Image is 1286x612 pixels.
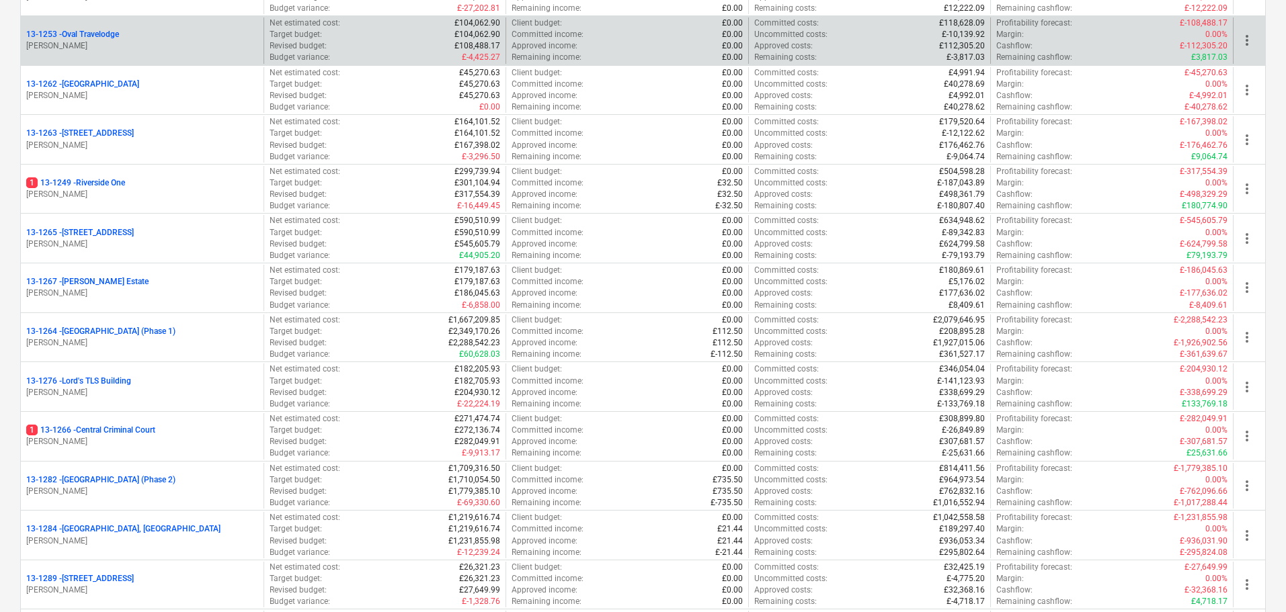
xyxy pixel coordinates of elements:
p: £8,409.61 [949,300,985,311]
p: Target budget : [270,79,322,90]
p: Client budget : [512,67,562,79]
p: £9,064.74 [1191,151,1228,163]
p: £0.00 [722,3,743,14]
p: £-498,329.29 [1180,189,1228,200]
p: £1,927,015.06 [933,337,985,349]
p: 0.00% [1205,276,1228,288]
p: [PERSON_NAME] [26,90,258,101]
p: £60,628.03 [459,349,500,360]
p: £-141,123.93 [937,376,985,387]
p: £-3,817.03 [947,52,985,63]
p: 13-1289 - [STREET_ADDRESS] [26,573,134,584]
p: Approved costs : [754,337,813,349]
span: more_vert [1239,329,1255,345]
p: £0.00 [722,227,743,238]
p: Revised budget : [270,90,327,101]
p: Remaining cashflow : [996,349,1072,360]
p: £186,045.63 [454,288,500,299]
p: Net estimated cost : [270,67,340,79]
p: Uncommitted costs : [754,29,828,40]
p: [PERSON_NAME] [26,436,258,447]
p: Committed income : [512,326,584,337]
p: Remaining income : [512,200,581,212]
p: £-108,488.17 [1180,17,1228,29]
p: Uncommitted costs : [754,79,828,90]
p: [PERSON_NAME] [26,486,258,497]
p: Revised budget : [270,140,327,151]
p: Client budget : [512,314,562,326]
p: £112,305.20 [939,40,985,52]
p: £44,905.20 [459,250,500,261]
span: more_vert [1239,379,1255,395]
p: 13-1267 - [PERSON_NAME] Estate [26,276,149,288]
p: £0.00 [722,238,743,250]
p: Approved costs : [754,140,813,151]
p: £-2,288,542.23 [1174,314,1228,326]
p: Approved costs : [754,189,813,200]
div: 113-1266 -Central Criminal Court[PERSON_NAME] [26,425,258,447]
p: £-6,858.00 [462,300,500,311]
p: Uncommitted costs : [754,326,828,337]
p: £-317,554.39 [1180,166,1228,177]
p: Margin : [996,276,1024,288]
p: £0.00 [722,288,743,299]
p: Remaining cashflow : [996,200,1072,212]
span: more_vert [1239,32,1255,48]
p: £182,205.93 [454,363,500,375]
p: 0.00% [1205,128,1228,139]
p: 0.00% [1205,29,1228,40]
p: [PERSON_NAME] [26,189,258,200]
p: Approved income : [512,238,577,250]
p: Revised budget : [270,40,327,52]
p: £2,288,542.23 [448,337,500,349]
p: 0.00% [1205,326,1228,337]
p: Margin : [996,326,1024,337]
p: Remaining costs : [754,3,817,14]
p: £0.00 [722,128,743,139]
div: 13-1284 -[GEOGRAPHIC_DATA], [GEOGRAPHIC_DATA][PERSON_NAME] [26,523,258,546]
p: Margin : [996,227,1024,238]
p: £317,554.39 [454,189,500,200]
p: Committed income : [512,177,584,189]
p: £-361,639.67 [1180,349,1228,360]
p: Remaining cashflow : [996,151,1072,163]
p: £112.50 [713,326,743,337]
p: £-112,305.20 [1180,40,1228,52]
p: Revised budget : [270,288,327,299]
p: £-8,409.61 [1189,300,1228,311]
p: Net estimated cost : [270,166,340,177]
p: Profitability forecast : [996,17,1072,29]
p: Committed costs : [754,116,819,128]
p: Client budget : [512,215,562,226]
p: £182,705.93 [454,376,500,387]
p: Remaining income : [512,52,581,63]
p: Remaining costs : [754,300,817,311]
p: £0.00 [722,363,743,375]
div: 13-1264 -[GEOGRAPHIC_DATA] (Phase 1)[PERSON_NAME] [26,326,258,349]
p: Budget variance : [270,300,330,311]
p: £180,774.90 [1182,200,1228,212]
div: 13-1282 -[GEOGRAPHIC_DATA] (Phase 2)[PERSON_NAME] [26,474,258,497]
p: Approved costs : [754,288,813,299]
iframe: Chat Widget [1219,548,1286,612]
p: Target budget : [270,227,322,238]
p: Target budget : [270,376,322,387]
div: 13-1267 -[PERSON_NAME] Estate[PERSON_NAME] [26,276,258,299]
p: Committed income : [512,376,584,387]
p: £-204,930.12 [1180,363,1228,375]
p: Uncommitted costs : [754,276,828,288]
div: 13-1289 -[STREET_ADDRESS][PERSON_NAME] [26,573,258,596]
p: £-180,807.40 [937,200,985,212]
div: 13-1265 -[STREET_ADDRESS][PERSON_NAME] [26,227,258,250]
p: £0.00 [722,29,743,40]
p: £0.00 [722,67,743,79]
span: more_vert [1239,132,1255,148]
div: 13-1253 -Oval Travelodge[PERSON_NAME] [26,29,258,52]
p: £3,817.03 [1191,52,1228,63]
p: 13-1263 - [STREET_ADDRESS] [26,128,134,139]
p: Client budget : [512,265,562,276]
p: £2,079,646.95 [933,314,985,326]
p: £590,510.99 [454,215,500,226]
p: Approved income : [512,189,577,200]
p: Budget variance : [270,101,330,113]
